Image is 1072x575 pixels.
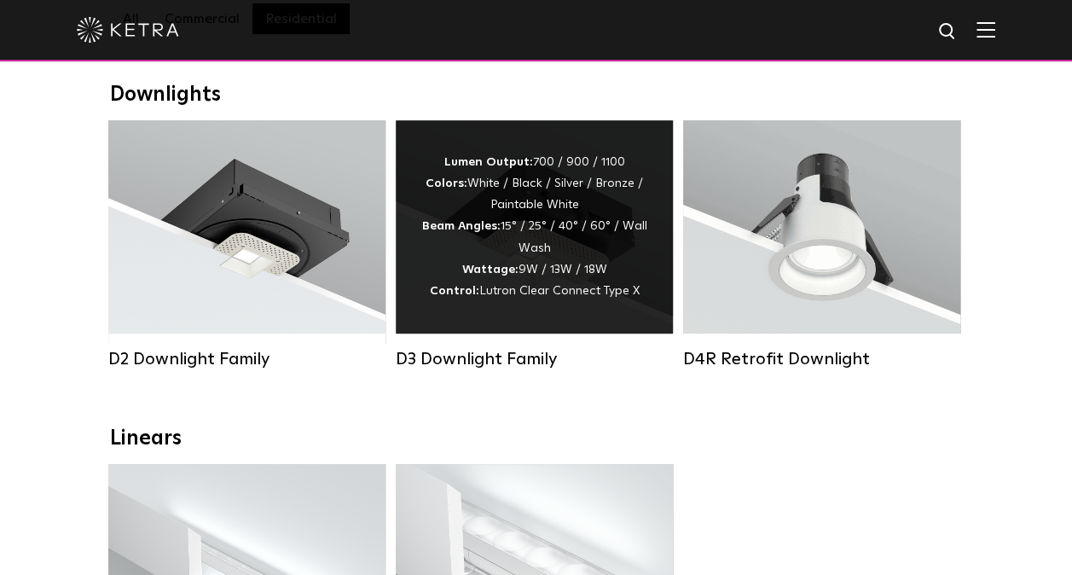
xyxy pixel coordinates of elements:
[108,349,385,369] div: D2 Downlight Family
[421,152,647,302] div: 700 / 900 / 1100 White / Black / Silver / Bronze / Paintable White 15° / 25° / 40° / 60° / Wall W...
[683,120,960,369] a: D4R Retrofit Downlight Lumen Output:800Colors:White / BlackBeam Angles:15° / 25° / 40° / 60°Watta...
[444,156,533,168] strong: Lumen Output:
[430,285,479,297] strong: Control:
[976,21,995,38] img: Hamburger%20Nav.svg
[462,264,519,276] strong: Wattage:
[422,220,501,232] strong: Beam Angles:
[396,120,673,369] a: D3 Downlight Family Lumen Output:700 / 900 / 1100Colors:White / Black / Silver / Bronze / Paintab...
[479,285,640,297] span: Lutron Clear Connect Type X
[110,427,963,451] div: Linears
[683,349,960,369] div: D4R Retrofit Downlight
[937,21,959,43] img: search icon
[426,177,467,189] strong: Colors:
[77,17,179,43] img: ketra-logo-2019-white
[110,83,963,107] div: Downlights
[108,120,385,369] a: D2 Downlight Family Lumen Output:1200Colors:White / Black / Gloss Black / Silver / Bronze / Silve...
[396,349,673,369] div: D3 Downlight Family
